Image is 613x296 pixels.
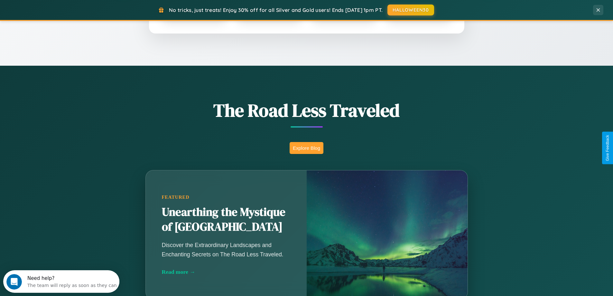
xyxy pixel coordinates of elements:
p: Discover the Extraordinary Landscapes and Enchanting Secrets on The Road Less Traveled. [162,241,291,259]
iframe: Intercom live chat discovery launcher [3,270,119,293]
div: Open Intercom Messenger [3,3,120,20]
button: Explore Blog [290,142,323,154]
div: Read more → [162,269,291,275]
h1: The Road Less Traveled [114,98,500,123]
div: Give Feedback [605,135,610,161]
iframe: Intercom live chat [6,274,22,290]
span: No tricks, just treats! Enjoy 30% off for all Silver and Gold users! Ends [DATE] 1pm PT. [169,7,383,13]
div: The team will reply as soon as they can [24,11,114,17]
button: HALLOWEEN30 [387,5,434,15]
div: Need help? [24,5,114,11]
h2: Unearthing the Mystique of [GEOGRAPHIC_DATA] [162,205,291,234]
div: Featured [162,195,291,200]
